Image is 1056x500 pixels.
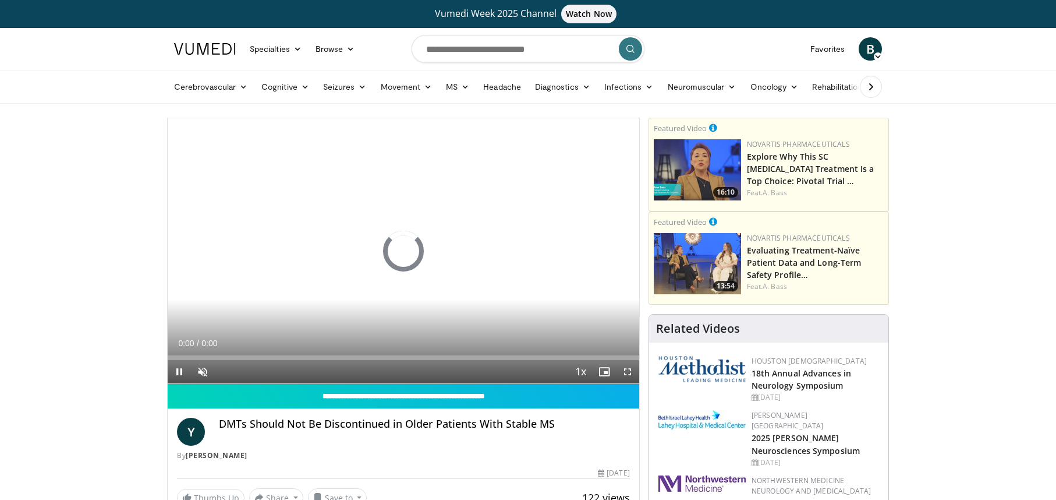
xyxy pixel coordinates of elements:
[197,339,199,348] span: /
[752,356,867,366] a: Houston [DEMOGRAPHIC_DATA]
[412,35,644,63] input: Search topics, interventions
[747,151,874,186] a: Explore Why This SC [MEDICAL_DATA] Treatment Is a Top Choice: Pivotal Trial …
[316,75,374,98] a: Seizures
[616,360,639,383] button: Fullscreen
[747,245,862,280] a: Evaluating Treatment-Naïve Patient Data and Long-Term Safety Profile…
[168,355,639,360] div: Progress Bar
[374,75,440,98] a: Movement
[569,360,593,383] button: Playback Rate
[747,188,884,198] div: Feat.
[654,123,707,133] small: Featured Video
[439,75,476,98] a: MS
[654,139,741,200] a: 16:10
[177,418,205,446] a: Y
[656,322,740,336] h4: Related Videos
[191,360,214,383] button: Unmute
[174,43,236,55] img: VuMedi Logo
[803,37,852,61] a: Favorites
[597,75,661,98] a: Infections
[713,281,738,291] span: 13:54
[168,360,191,383] button: Pause
[476,75,528,98] a: Headache
[752,432,860,456] a: 2025 [PERSON_NAME] Neurosciences Symposium
[747,281,884,292] div: Feat.
[654,233,741,294] a: 13:54
[168,118,639,384] video-js: Video Player
[593,360,616,383] button: Enable picture-in-picture mode
[654,139,741,200] img: fac2b8e8-85fa-4965-ac55-c661781e9521.png.150x105_q85_crop-smart_upscale.png
[658,410,746,429] img: e7977282-282c-4444-820d-7cc2733560fd.jpg.150x105_q85_autocrop_double_scale_upscale_version-0.2.jpg
[752,410,824,431] a: [PERSON_NAME][GEOGRAPHIC_DATA]
[805,75,869,98] a: Rehabilitation
[167,75,254,98] a: Cerebrovascular
[743,75,806,98] a: Oncology
[658,356,746,382] img: 5e4488cc-e109-4a4e-9fd9-73bb9237ee91.png.150x105_q85_autocrop_double_scale_upscale_version-0.2.png
[763,281,787,291] a: A. Bass
[747,139,850,149] a: Novartis Pharmaceuticals
[219,418,630,431] h4: DMTs Should Not Be Discontinued in Older Patients With Stable MS
[176,5,880,23] a: Vumedi Week 2025 ChannelWatch Now
[528,75,597,98] a: Diagnostics
[243,37,309,61] a: Specialties
[713,187,738,198] span: 16:10
[752,368,851,391] a: 18th Annual Advances in Neurology Symposium
[435,7,621,20] span: Vumedi Week 2025 Channel
[201,339,217,348] span: 0:00
[859,37,882,61] a: B
[658,476,746,492] img: 2a462fb6-9365-492a-ac79-3166a6f924d8.png.150x105_q85_autocrop_double_scale_upscale_version-0.2.jpg
[561,5,616,23] span: Watch Now
[747,233,850,243] a: Novartis Pharmaceuticals
[598,468,629,478] div: [DATE]
[752,476,871,496] a: Northwestern Medicine Neurology and [MEDICAL_DATA]
[752,457,879,468] div: [DATE]
[654,217,707,227] small: Featured Video
[177,450,630,461] div: By
[178,339,194,348] span: 0:00
[186,450,247,460] a: [PERSON_NAME]
[763,188,787,198] a: A. Bass
[254,75,316,98] a: Cognitive
[661,75,743,98] a: Neuromuscular
[309,37,362,61] a: Browse
[654,233,741,294] img: 37a18655-9da9-4d40-a34e-6cccd3ffc641.png.150x105_q85_crop-smart_upscale.png
[752,392,879,403] div: [DATE]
